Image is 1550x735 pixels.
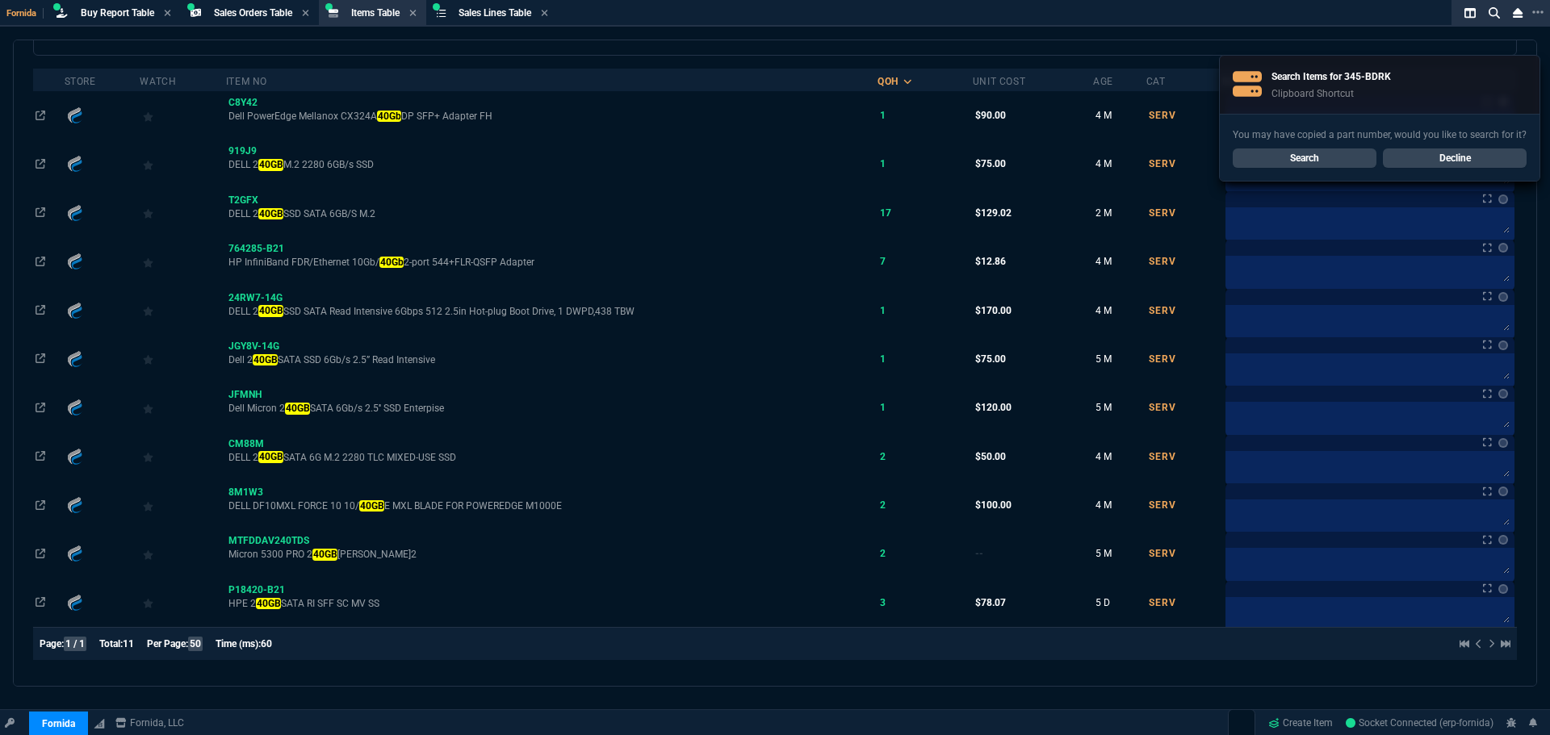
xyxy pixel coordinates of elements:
[359,500,384,512] mark: 40GB
[1093,481,1146,529] td: 4 M
[1149,305,1176,316] span: SERV
[880,305,886,316] span: 1
[81,7,154,19] span: Buy Report Table
[973,75,1025,88] div: Unit Cost
[312,549,337,560] mark: 40GB
[1233,148,1376,168] a: Search
[409,7,417,20] nx-icon: Close Tab
[1093,189,1146,237] td: 2 M
[1149,256,1176,267] span: SERV
[36,402,45,413] nx-icon: Open In Opposite Panel
[880,499,886,511] span: 2
[228,584,285,595] span: P18420-B21
[143,591,224,614] div: Add to Watchlist
[1149,158,1176,169] span: SERV
[1482,3,1506,23] nx-icon: Search
[1149,597,1176,608] span: SERV
[36,256,45,267] nx-icon: Open In Opposite Panel
[36,207,45,219] nx-icon: Open In Opposite Panel
[228,340,279,352] span: JGY8V-14G
[880,597,886,608] span: 3
[64,637,86,651] span: 1 / 1
[1532,5,1544,20] nx-icon: Open New Tab
[226,432,878,480] td: DELL 240GB SATA 6G M.2 2280 TLC MIXED-USE SSD
[40,638,64,649] span: Page:
[975,207,1012,219] span: $129.02
[140,75,176,88] div: Watch
[226,529,878,578] td: Micron 5300 PRO 240GB SATA M.2
[878,75,899,88] div: QOH
[258,208,283,219] mark: 40GB
[1093,383,1146,432] td: 5 M
[228,207,875,220] span: DELL 2 SSD SATA 6GB/S M.2
[228,256,875,269] span: HP InfiniBand FDR/Ethernet 10Gb/ 2-port 544+FLR-QSFP Adapter
[228,353,875,366] span: Dell 2 SATA SSD 6Gb/s 2.5” Read Intensive
[975,451,1006,462] span: $50.00
[880,158,886,169] span: 1
[975,110,1006,121] span: $90.00
[1506,3,1529,23] nx-icon: Close Workbench
[228,305,875,318] span: DELL 2 SSD SATA Read Intensive 6Gbps 512 2.5in Hot-plug Boot Drive, 1 DWPD,438 TBW
[228,451,875,464] span: DELL 2 SATA 6G M.2 2280 TLC MIXED-USE SSD
[36,305,45,316] nx-icon: Open In Opposite Panel
[975,305,1012,316] span: $170.00
[226,383,878,432] td: Dell Micron 240GB SATA 6Gb/s 2.5'' SSD Enterpise
[1262,711,1339,735] a: Create Item
[228,145,257,157] span: 919J9
[228,243,284,254] span: 764285-B21
[226,286,878,334] td: DELL 240GB SSD SATA Read Intensive 6Gbps 512 2.5in Hot-plug Boot Drive, 1 DWPD,438 TBW
[880,548,886,559] span: 2
[880,207,891,219] span: 17
[1146,75,1166,88] div: Cat
[226,189,878,237] td: DELL 240GB SSD SATA 6GB/S M.2
[1093,91,1146,140] td: 4 M
[256,598,281,609] mark: 40GB
[226,75,267,88] div: Item No
[65,75,96,88] div: Store
[228,402,875,415] span: Dell Micron 2 SATA 6Gb/s 2.5'' SSD Enterpise
[975,158,1006,169] span: $75.00
[1149,548,1176,559] span: SERV
[143,542,224,565] div: Add to Watchlist
[1093,578,1146,627] td: 5 D
[1383,148,1527,168] a: Decline
[228,487,263,498] span: 8M1W3
[147,638,188,649] span: Per Page:
[143,104,224,127] div: Add to Watchlist
[1093,335,1146,383] td: 5 M
[228,194,258,206] span: T2GFX
[880,402,886,413] span: 1
[36,353,45,365] nx-icon: Open In Opposite Panel
[1271,69,1391,84] p: Search Items for 345-BDRK
[143,348,224,370] div: Add to Watchlist
[379,257,404,268] mark: 40Gb
[1271,87,1391,100] p: Clipboard Shortcut
[143,396,224,419] div: Add to Watchlist
[1093,432,1146,480] td: 4 M
[258,159,283,170] mark: 40GB
[99,638,123,649] span: Total:
[351,7,400,19] span: Items Table
[302,7,309,20] nx-icon: Close Tab
[1458,3,1482,23] nx-icon: Split Panels
[1149,207,1176,219] span: SERV
[164,7,171,20] nx-icon: Close Tab
[541,7,548,20] nx-icon: Close Tab
[975,548,983,559] span: --
[880,353,886,365] span: 1
[6,8,44,19] span: Fornida
[1093,140,1146,188] td: 4 M
[253,354,278,365] mark: 40GB
[143,250,224,273] div: Add to Watchlist
[228,389,262,400] span: JFMNH
[1093,75,1113,88] div: Age
[228,97,258,108] span: C8Y42
[880,256,886,267] span: 7
[258,451,283,462] mark: 40GB
[228,548,875,561] span: Micron 5300 PRO 2 [PERSON_NAME]2
[228,158,875,171] span: DELL 2 M.2 2280 6GB/s SSD
[228,438,264,449] span: CM88M
[188,637,203,651] span: 50
[880,451,886,462] span: 2
[226,140,878,188] td: DELL 240GB M.2 2280 6GB/s SSD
